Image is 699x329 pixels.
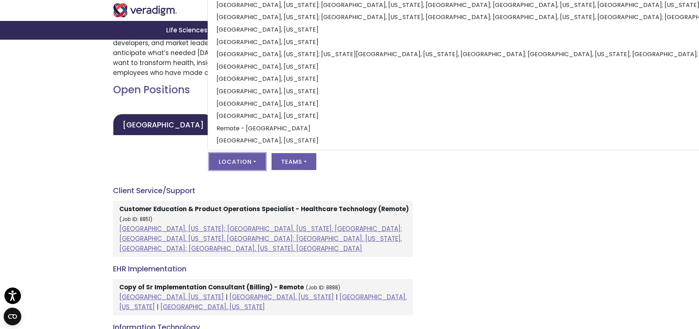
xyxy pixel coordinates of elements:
[113,3,177,17] img: Veradigm logo
[113,264,413,273] h4: EHR Implementation
[113,114,213,135] a: [GEOGRAPHIC_DATA]
[209,153,266,170] button: Location
[119,224,402,253] a: [GEOGRAPHIC_DATA], [US_STATE]; [GEOGRAPHIC_DATA], [US_STATE], [GEOGRAPHIC_DATA]; [GEOGRAPHIC_DATA...
[336,293,338,301] span: |
[157,303,159,311] span: |
[113,28,413,78] p: Join a passionate team of dedicated associates who work side-by-side with caregivers, developers,...
[119,293,407,311] a: [GEOGRAPHIC_DATA], [US_STATE]
[272,153,316,170] button: Teams
[113,84,413,96] h2: Open Positions
[306,284,341,291] small: (Job ID: 8888)
[119,205,409,213] strong: Customer Education & Product Operations Specialist - Healthcare Technology (Remote)
[229,293,334,301] a: [GEOGRAPHIC_DATA], [US_STATE]
[160,303,265,311] a: [GEOGRAPHIC_DATA], [US_STATE]
[119,216,153,223] small: (Job ID: 8851)
[119,293,224,301] a: [GEOGRAPHIC_DATA], [US_STATE]
[4,308,21,325] button: Open CMP widget
[226,293,227,301] span: |
[113,186,413,195] h4: Client Service/Support
[157,21,218,40] a: Life Sciences
[119,283,304,292] strong: Copy of Sr Implementation Consultant (Billing) - Remote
